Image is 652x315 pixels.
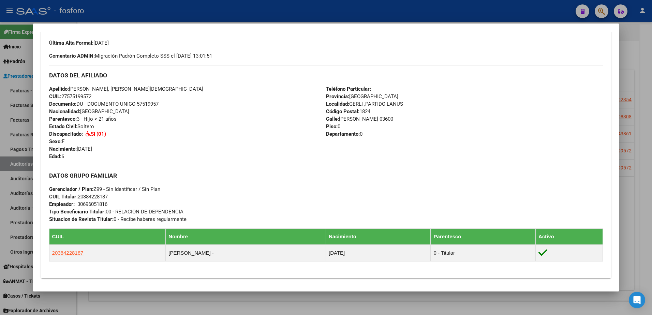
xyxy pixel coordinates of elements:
[326,123,338,130] strong: Piso:
[49,209,106,215] strong: Tipo Beneficiario Titular:
[326,108,370,115] span: 1824
[77,200,107,208] div: 30696051816
[49,138,64,145] span: F
[49,40,109,46] span: [DATE]
[326,131,360,137] strong: Departamento:
[49,228,166,244] th: CUIL
[326,116,339,122] strong: Calle:
[49,186,160,192] span: Z99 - Sin Identificar / Sin Plan
[326,101,349,107] strong: Localidad:
[49,153,61,160] strong: Edad:
[52,250,84,256] span: 20384228187
[49,86,203,92] span: [PERSON_NAME], [PERSON_NAME][DEMOGRAPHIC_DATA]
[431,228,535,244] th: Parentesco
[49,93,61,100] strong: CUIL:
[431,244,535,261] td: 0 - Titular
[49,186,93,192] strong: Gerenciador / Plan:
[166,228,326,244] th: Nombre
[326,93,349,100] strong: Provincia:
[629,292,645,308] div: Open Intercom Messenger
[49,201,75,207] strong: Empleador:
[326,93,398,100] span: [GEOGRAPHIC_DATA]
[535,228,603,244] th: Activo
[49,93,91,100] span: 27575199572
[49,172,603,179] h3: DATOS GRUPO FAMILIAR
[166,244,326,261] td: [PERSON_NAME] -
[49,108,80,115] strong: Nacionalidad:
[326,131,362,137] span: 0
[49,146,77,152] strong: Nacimiento:
[49,52,212,60] span: Migración Padrón Completo SSS el [DATE] 13:01:51
[326,228,431,244] th: Nacimiento
[49,194,108,200] span: 20384228187
[49,216,187,222] span: 0 - Recibe haberes regularmente
[49,53,95,59] strong: Comentario ADMIN:
[49,194,78,200] strong: CUIL Titular:
[326,244,431,261] td: [DATE]
[49,72,603,79] h3: DATOS DEL AFILIADO
[49,40,93,46] strong: Última Alta Formal:
[326,116,393,122] span: [PERSON_NAME] 03600
[49,108,129,115] span: [GEOGRAPHIC_DATA]
[326,86,371,92] strong: Teléfono Particular:
[49,153,64,160] span: 6
[49,86,69,92] strong: Apellido:
[91,131,106,137] strong: SI (01)
[326,123,340,130] span: 0
[326,101,403,107] span: GERLI ,PARTIDO LANUS
[49,116,77,122] strong: Parentesco:
[49,216,114,222] strong: Situacion de Revista Titular:
[49,123,94,130] span: Soltero
[49,101,76,107] strong: Documento:
[49,209,183,215] span: 00 - RELACION DE DEPENDENCIA
[49,101,159,107] span: DU - DOCUMENTO UNICO 57519957
[326,108,359,115] strong: Código Postal:
[49,131,83,137] strong: Discapacitado:
[49,146,92,152] span: [DATE]
[49,116,117,122] span: 3 - Hijo < 21 años
[49,123,77,130] strong: Estado Civil:
[49,138,62,145] strong: Sexo:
